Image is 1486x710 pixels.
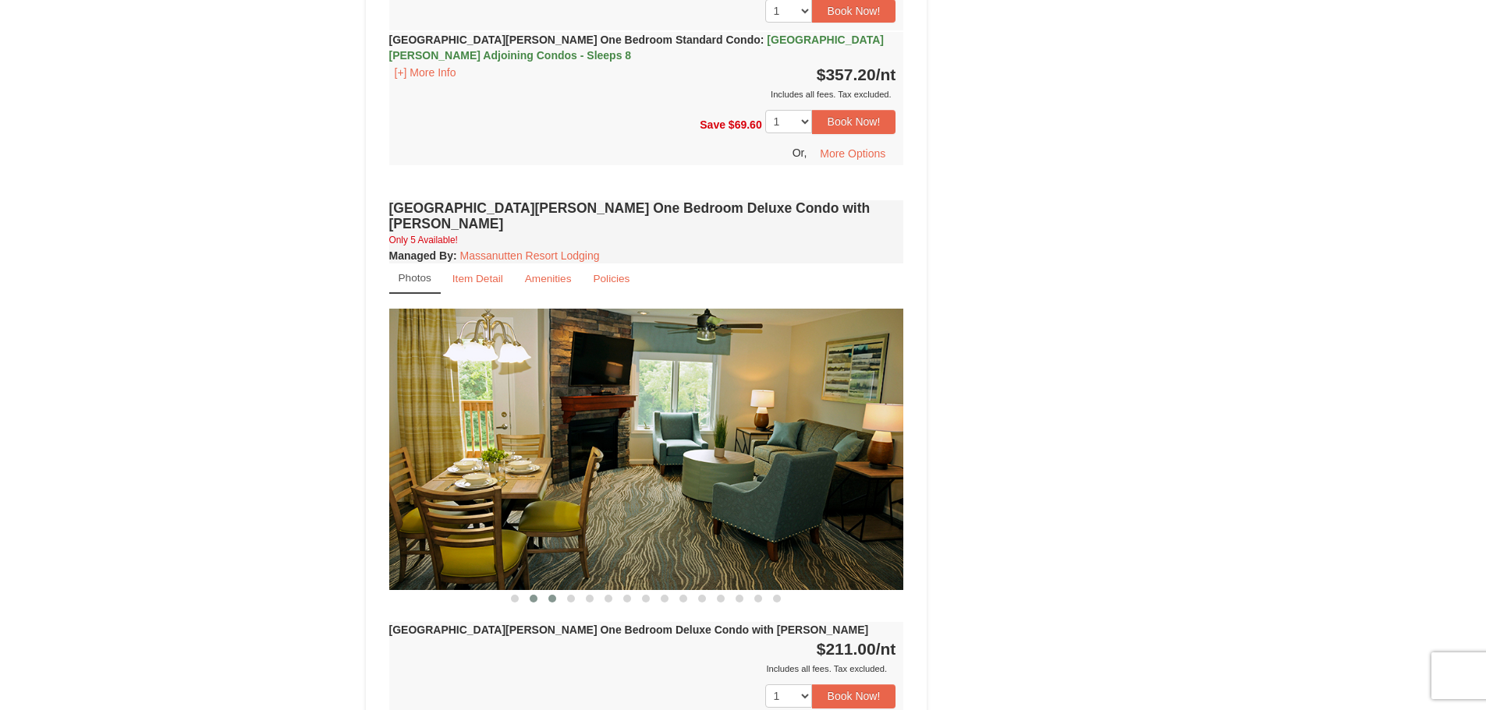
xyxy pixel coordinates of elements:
button: Book Now! [812,684,896,708]
span: Managed By [389,249,453,262]
strong: [GEOGRAPHIC_DATA][PERSON_NAME] One Bedroom Deluxe Condo with [PERSON_NAME] [389,623,869,636]
span: $357.20 [817,65,876,83]
a: Item Detail [442,263,513,294]
strong: [GEOGRAPHIC_DATA][PERSON_NAME] One Bedroom Standard Condo [389,34,884,62]
span: Or, [793,146,807,158]
small: Item Detail [452,273,503,284]
a: Photos [389,263,441,294]
small: Only 5 Available! [389,235,458,245]
a: Amenities [515,263,582,294]
button: More Options [810,142,896,165]
span: : [761,34,764,46]
img: 18876286-123-3008ee08.jpg [389,309,904,590]
div: Includes all fees. Tax excluded. [389,661,896,676]
h4: [GEOGRAPHIC_DATA][PERSON_NAME] One Bedroom Deluxe Condo with [PERSON_NAME] [389,200,904,231]
span: $69.60 [729,118,762,131]
button: [+] More Info [389,64,462,81]
div: Includes all fees. Tax excluded. [389,87,896,102]
small: Photos [399,272,431,284]
strong: $211.00 [817,640,896,658]
span: /nt [876,65,896,83]
small: Amenities [525,273,572,284]
span: Save [700,118,725,131]
a: Policies [583,263,640,294]
strong: : [389,249,457,262]
small: Policies [593,273,630,284]
button: Book Now! [812,110,896,133]
span: /nt [876,640,896,658]
a: Massanutten Resort Lodging [460,249,600,262]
